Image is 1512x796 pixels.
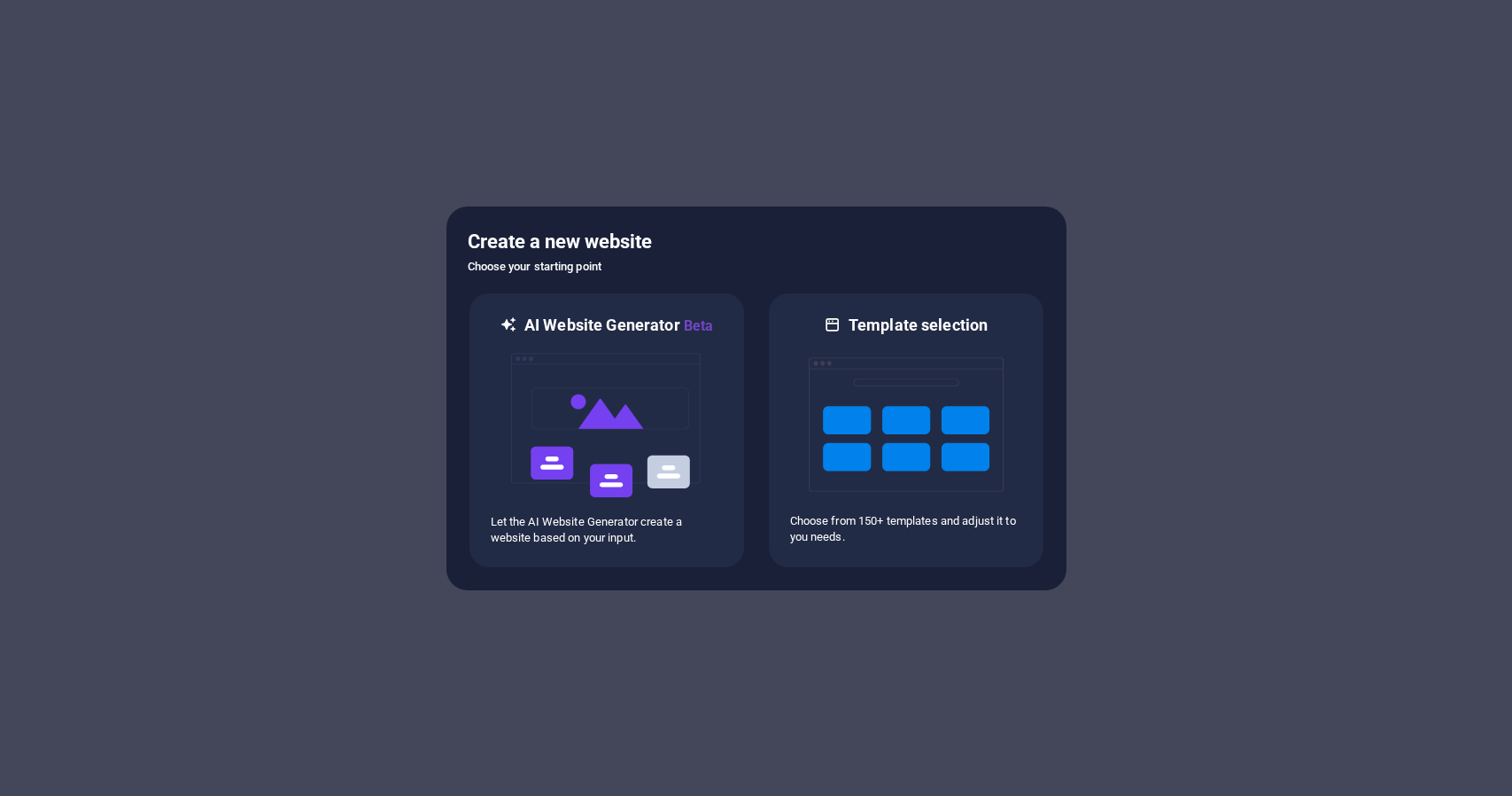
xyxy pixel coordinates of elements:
[680,317,714,334] span: Beta
[524,315,713,337] h6: AI Website Generator
[468,292,746,569] div: AI Website GeneratorBetaaiLet the AI Website Generator create a website based on your input.
[491,514,723,546] p: Let the AI Website Generator create a website based on your input.
[468,228,1045,256] h5: Create a new website
[790,513,1022,545] p: Choose from 150+ templates and adjust it to you needs.
[509,337,704,514] img: ai
[849,315,988,336] h6: Template selection
[468,256,1045,277] h6: Choose your starting point
[767,292,1045,569] div: Template selectionChoose from 150+ templates and adjust it to you needs.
